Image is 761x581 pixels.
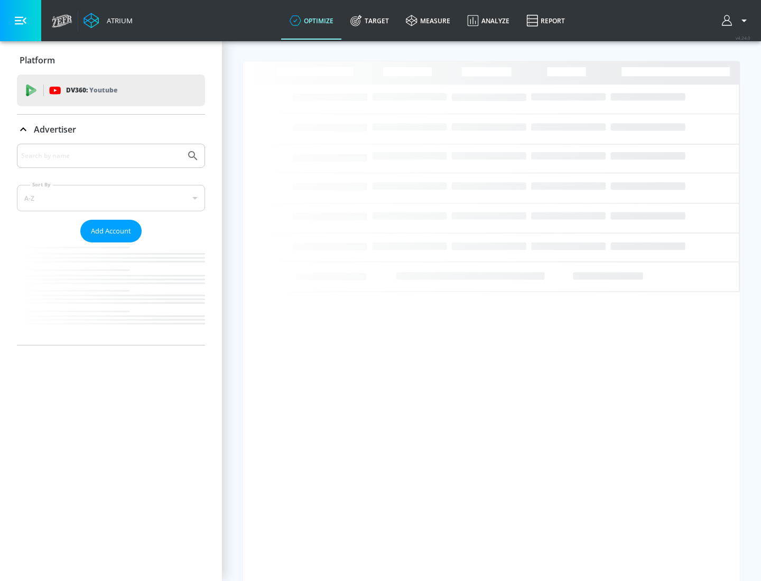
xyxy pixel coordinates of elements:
label: Sort By [30,181,53,188]
span: v 4.24.0 [736,35,750,41]
div: Advertiser [17,144,205,345]
p: Platform [20,54,55,66]
a: Analyze [459,2,518,40]
p: Advertiser [34,124,76,135]
div: Platform [17,45,205,75]
a: optimize [281,2,342,40]
a: measure [397,2,459,40]
div: Atrium [103,16,133,25]
a: Target [342,2,397,40]
nav: list of Advertiser [17,242,205,345]
p: DV360: [66,85,117,96]
button: Add Account [80,220,142,242]
a: Report [518,2,573,40]
input: Search by name [21,149,181,163]
span: Add Account [91,225,131,237]
div: A-Z [17,185,205,211]
div: DV360: Youtube [17,74,205,106]
p: Youtube [89,85,117,96]
a: Atrium [83,13,133,29]
div: Advertiser [17,115,205,144]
